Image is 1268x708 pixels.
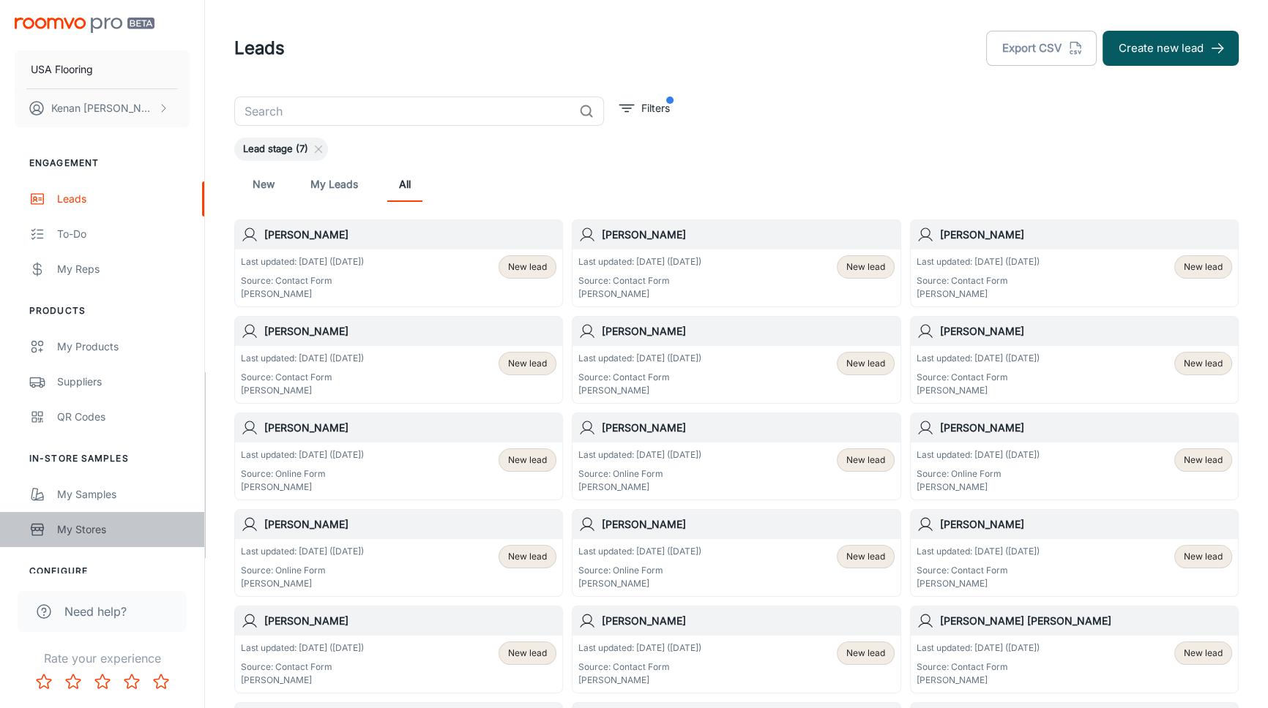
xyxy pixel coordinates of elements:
p: [PERSON_NAME] [241,287,364,301]
a: [PERSON_NAME]Last updated: [DATE] ([DATE])Source: Online Form[PERSON_NAME]New lead [572,413,900,500]
button: filter [616,97,674,120]
div: Leads [57,191,190,207]
input: Search [234,97,573,126]
a: [PERSON_NAME]Last updated: [DATE] ([DATE])Source: Contact Form[PERSON_NAME]New lead [572,606,900,693]
p: Source: Contact Form [578,274,701,287]
p: Last updated: [DATE] ([DATE]) [241,255,364,268]
p: Source: Contact Form [917,274,1040,287]
p: Source: Contact Form [917,564,1040,577]
p: Last updated: [DATE] ([DATE]) [578,255,701,268]
a: [PERSON_NAME]Last updated: [DATE] ([DATE])Source: Online Form[PERSON_NAME]New lead [572,509,900,597]
span: New lead [846,260,885,274]
p: Source: Online Form [578,467,701,481]
a: [PERSON_NAME]Last updated: [DATE] ([DATE])Source: Contact Form[PERSON_NAME]New lead [234,316,563,404]
a: [PERSON_NAME]Last updated: [DATE] ([DATE])Source: Online Form[PERSON_NAME]New lead [910,413,1239,500]
p: Last updated: [DATE] ([DATE]) [241,352,364,365]
span: New lead [1184,357,1223,370]
a: [PERSON_NAME]Last updated: [DATE] ([DATE])Source: Contact Form[PERSON_NAME]New lead [572,316,900,404]
span: New lead [508,453,547,467]
div: QR Codes [57,409,190,425]
p: Last updated: [DATE] ([DATE]) [241,448,364,462]
button: Rate 2 star [59,667,88,696]
button: Rate 5 star [146,667,176,696]
a: [PERSON_NAME]Last updated: [DATE] ([DATE])Source: Online Form[PERSON_NAME]New lead [234,413,563,500]
span: Lead stage (7) [234,142,317,157]
a: All [387,167,422,202]
div: To-do [57,226,190,242]
h6: [PERSON_NAME] [602,420,894,436]
h6: [PERSON_NAME] [602,613,894,629]
a: New [246,167,281,202]
p: Last updated: [DATE] ([DATE]) [917,255,1040,268]
p: Last updated: [DATE] ([DATE]) [241,641,364,655]
div: My Stores [57,521,190,538]
span: New lead [508,357,547,370]
a: [PERSON_NAME]Last updated: [DATE] ([DATE])Source: Contact Form[PERSON_NAME]New lead [910,316,1239,404]
p: Source: Contact Form [578,371,701,384]
button: Create new lead [1103,31,1239,66]
h6: [PERSON_NAME] [940,227,1232,243]
p: Filters [641,100,670,116]
button: Rate 3 star [88,667,117,696]
a: My Leads [310,167,358,202]
span: Need help? [64,603,127,620]
p: [PERSON_NAME] [578,287,701,301]
h6: [PERSON_NAME] [264,613,556,629]
a: [PERSON_NAME]Last updated: [DATE] ([DATE])Source: Contact Form[PERSON_NAME]New lead [910,219,1239,307]
h6: [PERSON_NAME] [264,516,556,532]
h1: Leads [234,35,285,61]
p: Source: Contact Form [917,660,1040,674]
span: New lead [846,647,885,660]
span: New lead [1184,647,1223,660]
button: USA Flooring [15,50,190,88]
p: [PERSON_NAME] [241,384,364,397]
p: Last updated: [DATE] ([DATE]) [917,448,1040,462]
p: [PERSON_NAME] [917,384,1040,397]
div: Suppliers [57,374,190,390]
p: Rate your experience [12,649,193,667]
button: Export CSV [986,31,1097,66]
h6: [PERSON_NAME] [940,420,1232,436]
a: [PERSON_NAME]Last updated: [DATE] ([DATE])Source: Contact Form[PERSON_NAME]New lead [234,606,563,693]
p: Last updated: [DATE] ([DATE]) [917,641,1040,655]
p: [PERSON_NAME] [241,577,364,590]
p: [PERSON_NAME] [917,287,1040,301]
h6: [PERSON_NAME] [264,227,556,243]
p: [PERSON_NAME] [578,481,701,494]
span: New lead [1184,453,1223,467]
p: Source: Contact Form [917,371,1040,384]
h6: [PERSON_NAME] [264,323,556,339]
p: Last updated: [DATE] ([DATE]) [917,545,1040,558]
span: New lead [508,550,547,563]
span: New lead [846,550,885,563]
a: [PERSON_NAME] [PERSON_NAME]Last updated: [DATE] ([DATE])Source: Contact Form[PERSON_NAME]New lead [910,606,1239,693]
p: Last updated: [DATE] ([DATE]) [578,352,701,365]
div: My Reps [57,261,190,277]
span: New lead [1184,550,1223,563]
a: [PERSON_NAME]Last updated: [DATE] ([DATE])Source: Contact Form[PERSON_NAME]New lead [234,219,563,307]
p: [PERSON_NAME] [917,577,1040,590]
div: My Products [57,339,190,355]
p: Last updated: [DATE] ([DATE]) [578,641,701,655]
span: New lead [846,357,885,370]
p: [PERSON_NAME] [578,577,701,590]
p: Source: Contact Form [241,274,364,287]
h6: [PERSON_NAME] [602,227,894,243]
p: Source: Contact Form [241,371,364,384]
img: Roomvo PRO Beta [15,18,154,33]
p: [PERSON_NAME] [578,674,701,687]
h6: [PERSON_NAME] [PERSON_NAME] [940,613,1232,629]
span: New lead [1184,260,1223,274]
p: [PERSON_NAME] [241,481,364,494]
h6: [PERSON_NAME] [264,420,556,436]
span: New lead [508,647,547,660]
h6: [PERSON_NAME] [940,516,1232,532]
p: Source: Contact Form [578,660,701,674]
h6: [PERSON_NAME] [602,516,894,532]
p: Last updated: [DATE] ([DATE]) [917,352,1040,365]
p: Source: Contact Form [241,660,364,674]
p: Source: Online Form [241,467,364,481]
button: Rate 4 star [117,667,146,696]
p: Last updated: [DATE] ([DATE]) [578,448,701,462]
p: Kenan [PERSON_NAME] [51,100,154,116]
